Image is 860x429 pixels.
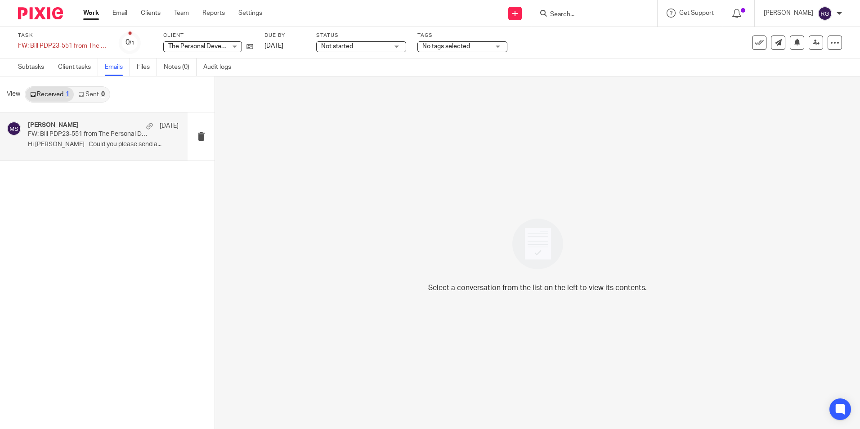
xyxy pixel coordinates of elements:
a: Sent0 [74,87,109,102]
a: Files [137,58,157,76]
label: Task [18,32,108,39]
a: Client tasks [58,58,98,76]
img: svg%3E [818,6,832,21]
span: View [7,89,20,99]
p: [PERSON_NAME] [764,9,813,18]
span: [DATE] [264,43,283,49]
small: /1 [130,40,134,45]
img: Pixie [18,7,63,19]
img: svg%3E [7,121,21,136]
a: Team [174,9,189,18]
div: 0 [101,91,105,98]
input: Search [549,11,630,19]
span: Not started [321,43,353,49]
p: FW: Bill PDP23-551 from The Personal Development People Limited is due [28,130,148,138]
a: Audit logs [203,58,238,76]
span: Get Support [679,10,714,16]
a: Emails [105,58,130,76]
label: Tags [417,32,507,39]
img: image [506,213,569,275]
a: Reports [202,9,225,18]
a: Settings [238,9,262,18]
a: Received1 [26,87,74,102]
a: Clients [141,9,161,18]
a: Notes (0) [164,58,197,76]
a: Work [83,9,99,18]
span: The Personal Development People Limited [168,43,288,49]
label: Due by [264,32,305,39]
div: 0 [125,37,134,48]
label: Client [163,32,253,39]
a: Subtasks [18,58,51,76]
p: [DATE] [160,121,179,130]
h4: [PERSON_NAME] [28,121,79,129]
p: Hi [PERSON_NAME] Could you please send a... [28,141,179,148]
span: No tags selected [422,43,470,49]
div: FW: Bill PDP23-551 from The Personal Development People Limited is due [18,41,108,50]
div: 1 [66,91,69,98]
a: Email [112,9,127,18]
label: Status [316,32,406,39]
p: Select a conversation from the list on the left to view its contents. [428,282,647,293]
